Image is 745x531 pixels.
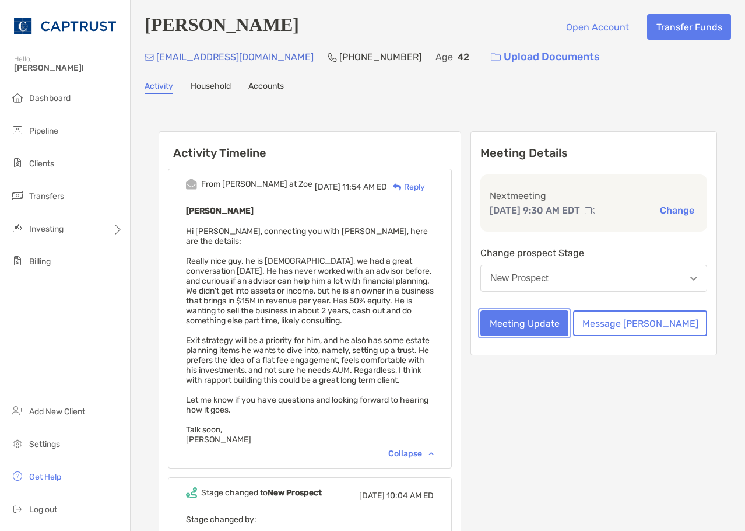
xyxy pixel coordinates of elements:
[339,50,421,64] p: [PHONE_NUMBER]
[10,254,24,268] img: billing icon
[145,14,299,40] h4: [PERSON_NAME]
[29,126,58,136] span: Pipeline
[10,404,24,418] img: add_new_client icon
[491,53,501,61] img: button icon
[201,179,312,189] div: From [PERSON_NAME] at Zoe
[186,206,254,216] b: [PERSON_NAME]
[186,179,197,190] img: Event icon
[29,191,64,201] span: Transfers
[159,132,461,160] h6: Activity Timeline
[248,81,284,94] a: Accounts
[10,156,24,170] img: clients icon
[145,54,154,61] img: Email Icon
[29,257,51,267] span: Billing
[10,502,24,516] img: logout icon
[387,181,425,193] div: Reply
[29,407,85,417] span: Add New Client
[10,123,24,137] img: pipeline icon
[29,159,54,169] span: Clients
[480,265,707,292] button: New Prospect
[145,81,173,94] a: Activity
[29,224,64,234] span: Investing
[191,81,231,94] a: Household
[186,512,434,527] p: Stage changed by:
[29,505,57,515] span: Log out
[315,182,340,192] span: [DATE]
[29,93,71,103] span: Dashboard
[557,14,638,40] button: Open Account
[393,183,402,191] img: Reply icon
[14,5,116,47] img: CAPTRUST Logo
[386,491,434,501] span: 10:04 AM ED
[480,146,707,160] p: Meeting Details
[186,226,434,445] span: Hi [PERSON_NAME], connecting you with [PERSON_NAME], here are the details: Really nice guy. he is...
[458,50,469,64] p: 42
[585,206,595,215] img: communication type
[483,44,607,69] a: Upload Documents
[647,14,731,40] button: Transfer Funds
[435,50,453,64] p: Age
[29,439,60,449] span: Settings
[201,488,322,498] div: Stage changed to
[656,204,698,216] button: Change
[268,488,322,498] b: New Prospect
[10,90,24,104] img: dashboard icon
[490,188,698,203] p: Next meeting
[573,310,707,336] button: Message [PERSON_NAME]
[490,273,549,284] div: New Prospect
[10,436,24,450] img: settings icon
[328,53,337,62] img: Phone Icon
[428,452,434,455] img: Chevron icon
[10,188,24,202] img: transfers icon
[480,246,707,260] p: Change prospect Stage
[10,221,24,235] img: investing icon
[388,449,434,459] div: Collapse
[10,469,24,483] img: get-help icon
[29,472,61,482] span: Get Help
[342,182,387,192] span: 11:54 AM ED
[480,310,568,336] button: Meeting Update
[690,277,697,281] img: Open dropdown arrow
[490,203,580,218] p: [DATE] 9:30 AM EDT
[14,63,123,73] span: [PERSON_NAME]!
[156,50,314,64] p: [EMAIL_ADDRESS][DOMAIN_NAME]
[359,491,385,501] span: [DATE]
[186,487,197,498] img: Event icon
